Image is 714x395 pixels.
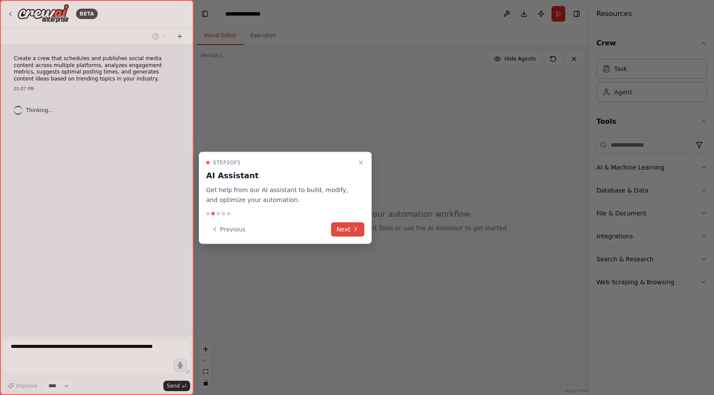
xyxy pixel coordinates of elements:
button: Next [331,222,364,236]
button: Previous [206,222,251,236]
span: Step 2 of 5 [213,159,241,166]
button: Close walkthrough [356,157,366,168]
h3: AI Assistant [206,170,354,182]
p: Get help from our AI assistant to build, modify, and optimize your automation. [206,185,354,205]
button: Hide left sidebar [199,8,211,20]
